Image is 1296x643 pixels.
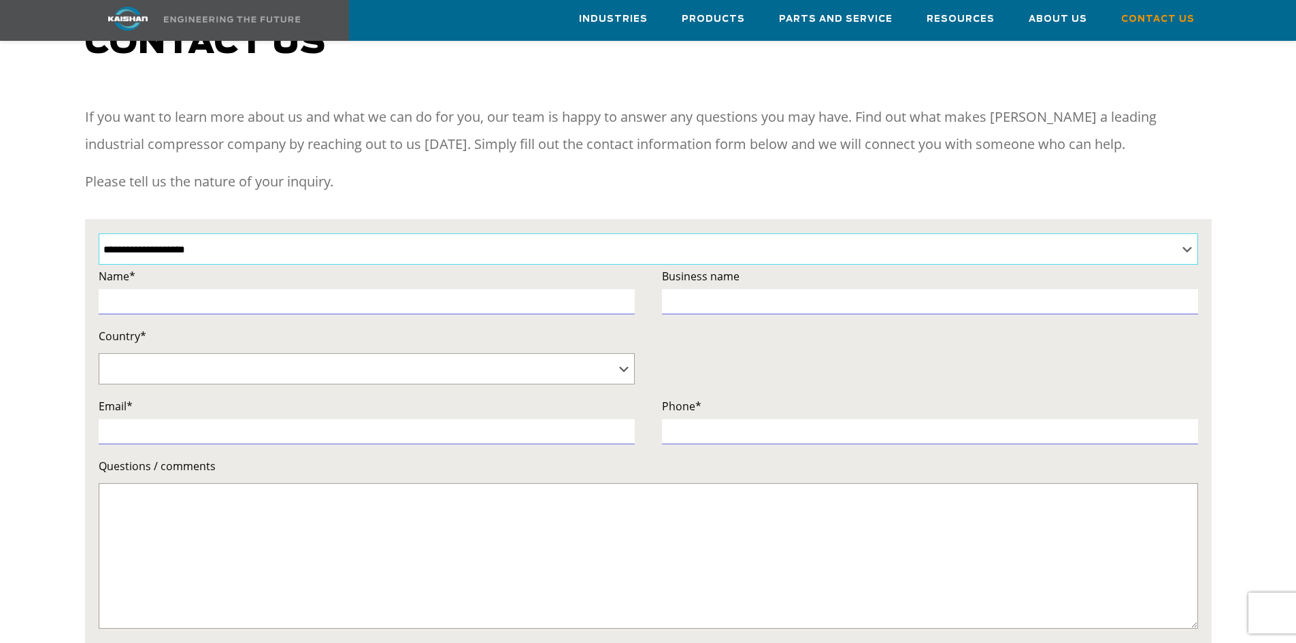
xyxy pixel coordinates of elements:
[1029,12,1087,27] span: About Us
[99,397,635,416] label: Email*
[579,1,648,37] a: Industries
[682,1,745,37] a: Products
[1029,1,1087,37] a: About Us
[779,1,893,37] a: Parts and Service
[682,12,745,27] span: Products
[77,7,179,31] img: kaishan logo
[85,27,326,60] span: Contact us
[99,267,635,286] label: Name*
[662,267,1198,286] label: Business name
[85,168,1212,195] p: Please tell us the nature of your inquiry.
[579,12,648,27] span: Industries
[85,103,1212,158] p: If you want to learn more about us and what we can do for you, our team is happy to answer any qu...
[1121,1,1195,37] a: Contact Us
[1121,12,1195,27] span: Contact Us
[99,327,635,346] label: Country*
[662,397,1198,416] label: Phone*
[927,12,995,27] span: Resources
[164,16,300,22] img: Engineering the future
[779,12,893,27] span: Parts and Service
[927,1,995,37] a: Resources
